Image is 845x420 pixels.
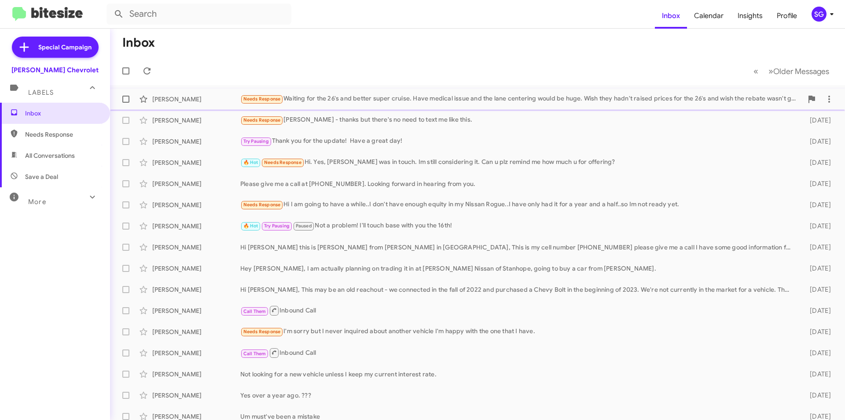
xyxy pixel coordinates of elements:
div: Hi I am going to have a while..I don't have enough equity in my Nissan Rogue..I have only had it ... [240,200,796,210]
div: [PERSON_NAME] [152,137,240,146]
span: All Conversations [25,151,75,160]
div: Please give me a call at [PHONE_NUMBER]. Looking forward in hearing from you. [240,179,796,188]
div: [DATE] [796,306,838,315]
div: Hey [PERSON_NAME], I am actually planning on trading it in at [PERSON_NAME] Nissan of Stanhope, g... [240,264,796,273]
span: Needs Response [243,329,281,335]
span: Special Campaign [38,43,92,52]
div: Hi [PERSON_NAME] this is [PERSON_NAME] from [PERSON_NAME] in [GEOGRAPHIC_DATA], This is my cell n... [240,243,796,252]
a: Insights [731,3,770,29]
div: [PERSON_NAME] [152,349,240,357]
div: [DATE] [796,243,838,252]
h1: Inbox [122,36,155,50]
span: Inbox [25,109,100,118]
a: Calendar [687,3,731,29]
span: Needs Response [243,96,281,102]
span: Needs Response [243,117,281,123]
div: Thank you for the update! Have a great day! [240,136,796,146]
a: Special Campaign [12,37,99,58]
div: Waiting for the 26's and better super cruise. Have medical issue and the lane centering would be ... [240,94,803,104]
button: SG [804,7,835,22]
span: » [768,66,773,77]
div: [DATE] [796,158,838,167]
span: Needs Response [25,130,100,139]
div: Hi. Yes, [PERSON_NAME] was in touch. Im still considering it. Can u plz remind me how much u for ... [240,157,796,167]
div: [DATE] [796,370,838,379]
div: [PERSON_NAME] [152,264,240,273]
div: Yes over a year ago. ??? [240,391,796,400]
button: Next [763,62,834,80]
div: [PERSON_NAME] [152,222,240,230]
div: [PERSON_NAME] [152,306,240,315]
div: [PERSON_NAME] [152,285,240,294]
span: 🔥 Hot [243,223,258,229]
div: Not looking for a new vehicle unless I keep my current interest rate. [240,370,796,379]
span: Older Messages [773,67,829,76]
div: [DATE] [796,201,838,209]
a: Inbox [655,3,687,29]
span: Needs Response [264,160,301,165]
div: [DATE] [796,391,838,400]
div: Not a problem! I'll touch base with you the 16th! [240,221,796,231]
div: [PERSON_NAME] Chevrolet [11,66,99,74]
div: [PERSON_NAME] - thanks but there's no need to text me like this. [240,115,796,125]
span: Paused [296,223,312,229]
div: Hi [PERSON_NAME], This may be an old reachout - we connected in the fall of 2022 and purchased a ... [240,285,796,294]
div: [DATE] [796,137,838,146]
div: [PERSON_NAME] [152,116,240,125]
button: Previous [748,62,764,80]
span: More [28,198,46,206]
div: SG [812,7,827,22]
span: Call Them [243,308,266,314]
div: [PERSON_NAME] [152,95,240,104]
div: [DATE] [796,285,838,294]
a: Profile [770,3,804,29]
span: Save a Deal [25,172,58,181]
div: Inbound Call [240,305,796,316]
div: I'm sorry but I never inquired about another vehicle I'm happy with the one that I have. [240,327,796,337]
span: Call Them [243,351,266,357]
div: [DATE] [796,327,838,336]
div: [DATE] [796,349,838,357]
div: [PERSON_NAME] [152,370,240,379]
div: [DATE] [796,179,838,188]
div: [PERSON_NAME] [152,201,240,209]
div: Inbound Call [240,347,796,358]
span: Labels [28,89,54,97]
span: Try Pausing [243,138,269,144]
div: [DATE] [796,222,838,230]
span: 🔥 Hot [243,160,258,165]
div: [PERSON_NAME] [152,327,240,336]
input: Search [107,4,291,25]
nav: Page navigation example [749,62,834,80]
span: Needs Response [243,202,281,208]
div: [PERSON_NAME] [152,158,240,167]
div: [PERSON_NAME] [152,243,240,252]
span: Try Pausing [264,223,290,229]
span: « [753,66,758,77]
div: [PERSON_NAME] [152,179,240,188]
div: [DATE] [796,264,838,273]
div: [DATE] [796,116,838,125]
div: [PERSON_NAME] [152,391,240,400]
